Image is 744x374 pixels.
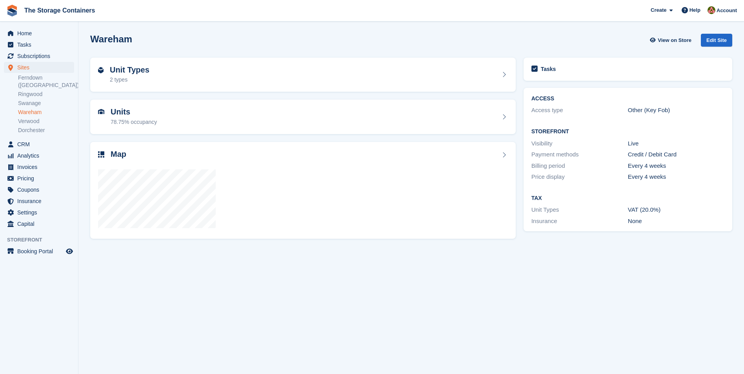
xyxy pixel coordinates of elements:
a: menu [4,196,74,207]
span: Insurance [17,196,64,207]
div: Visibility [531,139,628,148]
img: unit-icn-7be61d7bf1b0ce9d3e12c5938cc71ed9869f7b940bace4675aadf7bd6d80202e.svg [98,109,104,114]
span: Storefront [7,236,78,244]
h2: Tasks [541,65,556,73]
span: Pricing [17,173,64,184]
div: Credit / Debit Card [628,150,724,159]
div: Payment methods [531,150,628,159]
span: Sites [17,62,64,73]
span: Create [651,6,666,14]
div: Other (Key Fob) [628,106,724,115]
div: Unit Types [531,205,628,214]
span: Tasks [17,39,64,50]
h2: Units [111,107,157,116]
a: Verwood [18,118,74,125]
h2: ACCESS [531,96,724,102]
div: Insurance [531,217,628,226]
a: Map [90,142,516,239]
a: menu [4,184,74,195]
a: Preview store [65,247,74,256]
a: Units 78.75% occupancy [90,100,516,134]
a: Swanage [18,100,74,107]
div: Billing period [531,162,628,171]
h2: Map [111,150,126,159]
span: CRM [17,139,64,150]
a: Edit Site [701,34,732,50]
a: Dorchester [18,127,74,134]
a: The Storage Containers [21,4,98,17]
span: View on Store [658,36,691,44]
div: None [628,217,724,226]
a: menu [4,39,74,50]
div: 78.75% occupancy [111,118,157,126]
div: Edit Site [701,34,732,47]
a: menu [4,246,74,257]
img: unit-type-icn-2b2737a686de81e16bb02015468b77c625bbabd49415b5ef34ead5e3b44a266d.svg [98,67,104,73]
span: Invoices [17,162,64,172]
span: Home [17,28,64,39]
div: Access type [531,106,628,115]
a: menu [4,139,74,150]
h2: Storefront [531,129,724,135]
div: VAT (20.0%) [628,205,724,214]
img: Kirsty Simpson [708,6,715,14]
a: menu [4,162,74,172]
h2: Unit Types [110,65,149,74]
a: menu [4,28,74,39]
div: Price display [531,172,628,182]
span: Account [717,7,737,15]
a: menu [4,150,74,161]
span: Capital [17,218,64,229]
a: menu [4,173,74,184]
span: Coupons [17,184,64,195]
a: View on Store [649,34,695,47]
a: menu [4,62,74,73]
span: Help [689,6,700,14]
img: map-icn-33ee37083ee616e46c38cad1a60f524a97daa1e2b2c8c0bc3eb3415660979fc1.svg [98,151,104,158]
div: 2 types [110,76,149,84]
h2: Tax [531,195,724,202]
a: Wareham [18,109,74,116]
a: Ringwood [18,91,74,98]
span: Settings [17,207,64,218]
a: menu [4,51,74,62]
img: stora-icon-8386f47178a22dfd0bd8f6a31ec36ba5ce8667c1dd55bd0f319d3a0aa187defe.svg [6,5,18,16]
a: Ferndown ([GEOGRAPHIC_DATA]) [18,74,74,89]
h2: Wareham [90,34,132,44]
div: Every 4 weeks [628,172,724,182]
span: Analytics [17,150,64,161]
span: Booking Portal [17,246,64,257]
span: Subscriptions [17,51,64,62]
a: menu [4,207,74,218]
div: Every 4 weeks [628,162,724,171]
div: Live [628,139,724,148]
a: menu [4,218,74,229]
a: Unit Types 2 types [90,58,516,92]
